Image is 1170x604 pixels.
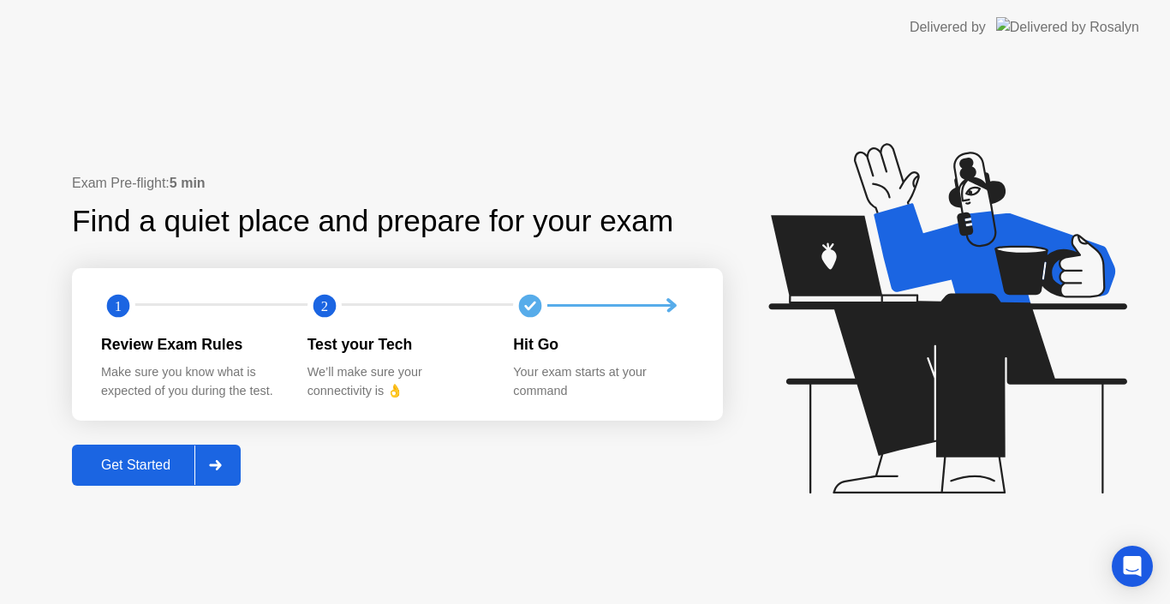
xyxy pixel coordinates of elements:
[72,173,723,194] div: Exam Pre-flight:
[910,17,986,38] div: Delivered by
[513,363,692,400] div: Your exam starts at your command
[101,333,280,356] div: Review Exam Rules
[170,176,206,190] b: 5 min
[1112,546,1153,587] div: Open Intercom Messenger
[72,199,676,244] div: Find a quiet place and prepare for your exam
[307,333,487,356] div: Test your Tech
[115,297,122,314] text: 1
[321,297,328,314] text: 2
[72,445,241,486] button: Get Started
[307,363,487,400] div: We’ll make sure your connectivity is 👌
[996,17,1139,37] img: Delivered by Rosalyn
[77,457,194,473] div: Get Started
[101,363,280,400] div: Make sure you know what is expected of you during the test.
[513,333,692,356] div: Hit Go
